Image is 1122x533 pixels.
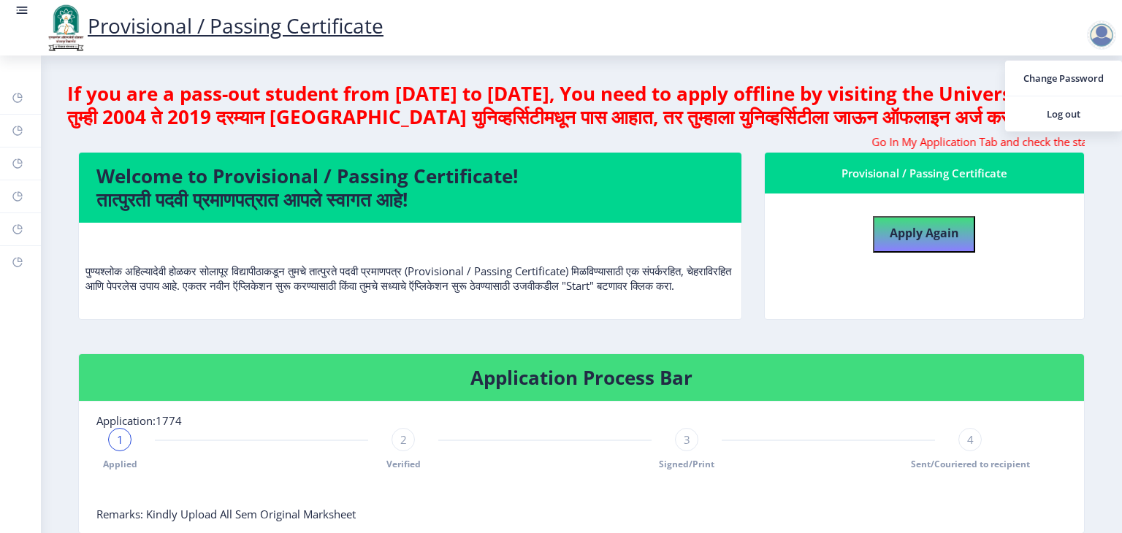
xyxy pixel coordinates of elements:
[782,164,1066,182] div: Provisional / Passing Certificate
[96,366,1066,389] h4: Application Process Bar
[911,458,1030,470] span: Sent/Couriered to recipient
[78,134,1085,149] marquee: Go In My Application Tab and check the status of Errata
[1017,105,1110,123] span: Log out
[684,432,690,447] span: 3
[96,413,182,428] span: Application:1774
[44,3,88,53] img: logo
[96,164,724,211] h4: Welcome to Provisional / Passing Certificate! तात्पुरती पदवी प्रमाणपत्रात आपले स्वागत आहे!
[873,216,975,253] button: Apply Again
[400,432,407,447] span: 2
[659,458,714,470] span: Signed/Print
[890,225,959,241] b: Apply Again
[1017,69,1110,87] span: Change Password
[67,82,1096,129] h4: If you are a pass-out student from [DATE] to [DATE], You need to apply offline by visiting the Un...
[967,432,974,447] span: 4
[96,507,356,521] span: Remarks: Kindly Upload All Sem Original Marksheet
[85,234,735,293] p: पुण्यश्लोक अहिल्यादेवी होळकर सोलापूर विद्यापीठाकडून तुमचे तात्पुरते पदवी प्रमाणपत्र (Provisional ...
[103,458,137,470] span: Applied
[386,458,421,470] span: Verified
[44,12,383,39] a: Provisional / Passing Certificate
[1005,61,1122,96] a: Change Password
[1005,96,1122,131] a: Log out
[117,432,123,447] span: 1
